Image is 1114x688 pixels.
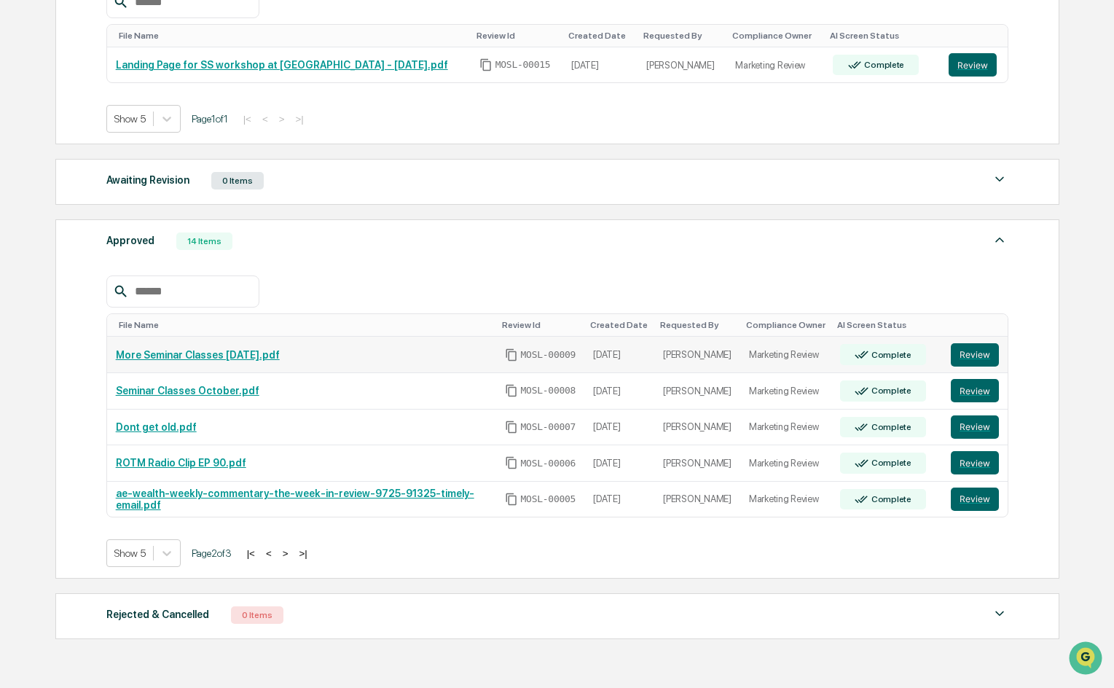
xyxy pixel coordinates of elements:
[1067,640,1107,679] iframe: Open customer support
[9,178,100,204] a: 🖐️Preclearance
[584,373,654,410] td: [DATE]
[654,410,740,446] td: [PERSON_NAME]
[868,494,911,504] div: Complete
[29,184,94,198] span: Preclearance
[740,445,831,482] td: Marketing Review
[951,415,999,439] button: Review
[505,384,518,397] span: Copy Id
[15,213,26,224] div: 🔎
[868,422,911,432] div: Complete
[951,488,999,511] button: Review
[521,349,576,361] span: MOSL-00009
[106,185,117,197] div: 🗄️
[262,547,276,560] button: <
[231,606,283,624] div: 0 Items
[211,172,264,189] div: 0 Items
[740,410,831,446] td: Marketing Review
[660,320,734,330] div: Toggle SortBy
[638,47,726,83] td: [PERSON_NAME]
[119,320,490,330] div: Toggle SortBy
[119,31,465,41] div: Toggle SortBy
[868,458,911,468] div: Complete
[116,385,259,396] a: Seminar Classes October.pdf
[991,605,1008,622] img: caret
[100,178,187,204] a: 🗄️Attestations
[103,246,176,258] a: Powered byPylon
[951,379,999,402] button: Review
[740,373,831,410] td: Marketing Review
[15,31,265,54] p: How can we help?
[495,59,551,71] span: MOSL-00015
[590,320,648,330] div: Toggle SortBy
[584,482,654,517] td: [DATE]
[643,31,721,41] div: Toggle SortBy
[740,482,831,517] td: Marketing Review
[248,116,265,133] button: Start new chat
[295,547,312,560] button: >|
[116,488,474,511] a: ae-wealth-weekly-commentary-the-week-in-review-9725-91325-timely-email.pdf
[116,59,448,71] a: Landing Page for SS workshop at [GEOGRAPHIC_DATA] - [DATE].pdf
[505,493,518,506] span: Copy Id
[278,547,293,560] button: >
[239,113,256,125] button: |<
[50,112,239,126] div: Start new chat
[502,320,579,330] div: Toggle SortBy
[176,232,232,250] div: 14 Items
[868,350,911,360] div: Complete
[106,231,154,250] div: Approved
[106,171,189,189] div: Awaiting Revision
[116,349,280,361] a: More Seminar Classes [DATE].pdf
[521,493,576,505] span: MOSL-00005
[991,171,1008,188] img: caret
[584,337,654,373] td: [DATE]
[505,421,518,434] span: Copy Id
[9,206,98,232] a: 🔎Data Lookup
[505,348,518,361] span: Copy Id
[654,337,740,373] td: [PERSON_NAME]
[116,421,197,433] a: Dont get old.pdf
[654,373,740,410] td: [PERSON_NAME]
[291,113,308,125] button: >|
[726,47,824,83] td: Marketing Review
[991,231,1008,249] img: caret
[192,113,228,125] span: Page 1 of 1
[951,343,999,367] button: Review
[192,547,232,559] span: Page 2 of 3
[479,58,493,71] span: Copy Id
[584,445,654,482] td: [DATE]
[868,386,911,396] div: Complete
[521,458,576,469] span: MOSL-00006
[243,547,259,560] button: |<
[258,113,272,125] button: <
[568,31,632,41] div: Toggle SortBy
[521,385,576,396] span: MOSL-00008
[952,31,1003,41] div: Toggle SortBy
[654,482,740,517] td: [PERSON_NAME]
[830,31,933,41] div: Toggle SortBy
[732,31,818,41] div: Toggle SortBy
[861,60,904,70] div: Complete
[275,113,289,125] button: >
[106,605,209,624] div: Rejected & Cancelled
[746,320,825,330] div: Toggle SortBy
[120,184,181,198] span: Attestations
[837,320,936,330] div: Toggle SortBy
[15,185,26,197] div: 🖐️
[15,112,41,138] img: 1746055101610-c473b297-6a78-478c-a979-82029cc54cd1
[951,451,999,474] button: Review
[949,53,1000,77] a: Review
[29,211,92,226] span: Data Lookup
[145,247,176,258] span: Pylon
[50,126,184,138] div: We're available if you need us!
[562,47,638,83] td: [DATE]
[740,337,831,373] td: Marketing Review
[954,320,1002,330] div: Toggle SortBy
[584,410,654,446] td: [DATE]
[476,31,557,41] div: Toggle SortBy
